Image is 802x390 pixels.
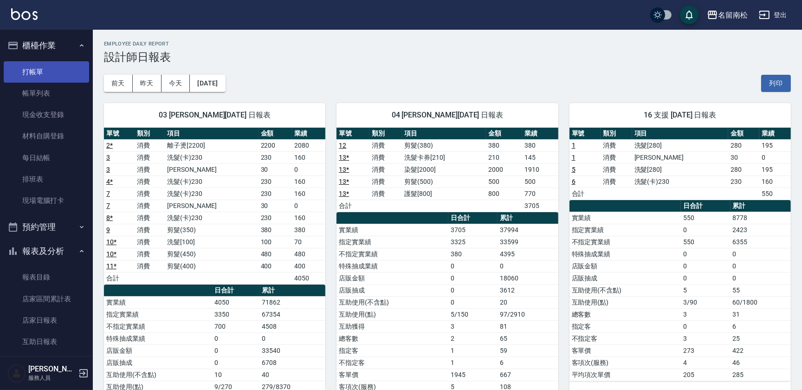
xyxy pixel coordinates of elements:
td: 100 [259,236,292,248]
td: 互助使用(點) [336,308,448,320]
td: 互助使用(點) [569,296,681,308]
td: 指定實業績 [104,308,212,320]
th: 日合計 [681,200,730,212]
td: 0 [498,260,558,272]
td: 230 [259,151,292,163]
td: 55 [731,284,791,296]
td: 店販抽成 [569,272,681,284]
td: 67354 [260,308,326,320]
th: 單號 [336,128,369,140]
td: 0 [681,224,730,236]
td: 消費 [135,151,165,163]
td: 480 [259,248,292,260]
td: 不指定客 [336,357,448,369]
p: 服務人員 [28,374,76,382]
td: 3705 [522,200,558,212]
td: 97/2910 [498,308,558,320]
td: 0 [260,332,326,344]
td: 2000 [486,163,522,175]
a: 6 [572,178,576,185]
div: 名留南松 [718,9,748,21]
a: 帳單列表 [4,83,89,104]
td: 合計 [569,188,601,200]
td: 消費 [135,248,165,260]
td: 0 [681,272,730,284]
a: 材料自購登錄 [4,125,89,147]
td: 0 [292,163,325,175]
td: 59 [498,344,558,357]
th: 累計 [731,200,791,212]
td: 5 [681,284,730,296]
td: 合計 [336,200,369,212]
a: 1 [572,154,576,161]
button: [DATE] [190,75,225,92]
td: 20 [498,296,558,308]
td: 剪髮(380) [402,139,486,151]
td: 10 [212,369,260,381]
th: 類別 [369,128,402,140]
td: 互助使用(不含點) [569,284,681,296]
td: 2200 [259,139,292,151]
td: 指定客 [336,344,448,357]
img: Person [7,364,26,383]
td: 0 [681,320,730,332]
td: 洗髮[100] [165,236,258,248]
td: 0 [448,272,498,284]
td: 3325 [448,236,498,248]
td: 71862 [260,296,326,308]
th: 業績 [759,128,791,140]
td: 700 [212,320,260,332]
td: 230 [728,175,760,188]
td: 店販金額 [336,272,448,284]
a: 5 [572,166,576,173]
th: 項目 [402,128,486,140]
a: 3 [106,154,110,161]
td: 2 [448,332,498,344]
td: 70 [292,236,325,248]
button: 登出 [755,6,791,24]
td: 145 [522,151,558,163]
td: 消費 [135,139,165,151]
a: 打帳單 [4,61,89,83]
span: 04 [PERSON_NAME][DATE] 日報表 [348,110,547,120]
td: 6 [731,320,791,332]
td: 總客數 [569,308,681,320]
td: 合計 [104,272,135,284]
td: 互助使用(不含點) [104,369,212,381]
a: 3 [106,166,110,173]
td: 770 [522,188,558,200]
td: 4395 [498,248,558,260]
th: 日合計 [448,212,498,224]
td: 店販金額 [104,344,212,357]
th: 金額 [259,128,292,140]
td: 6355 [731,236,791,248]
td: 離子燙[2200] [165,139,258,151]
td: 3/90 [681,296,730,308]
table: a dense table [104,128,325,285]
td: 5/150 [448,308,498,320]
th: 項目 [165,128,258,140]
td: 0 [212,332,260,344]
a: 1 [572,142,576,149]
td: 消費 [135,224,165,236]
td: 210 [486,151,522,163]
td: 18060 [498,272,558,284]
td: 店販金額 [569,260,681,272]
th: 金額 [728,128,760,140]
td: 店販抽成 [336,284,448,296]
td: 不指定實業績 [104,320,212,332]
td: 380 [292,224,325,236]
button: 昨天 [133,75,162,92]
th: 類別 [601,128,632,140]
button: 櫃檯作業 [4,33,89,58]
td: 消費 [135,200,165,212]
table: a dense table [336,128,558,212]
th: 業績 [522,128,558,140]
td: 不指定實業績 [336,248,448,260]
td: 實業績 [104,296,212,308]
td: 消費 [135,212,165,224]
td: 0 [212,344,260,357]
td: 客單價 [336,369,448,381]
td: 6708 [260,357,326,369]
td: 0 [731,272,791,284]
